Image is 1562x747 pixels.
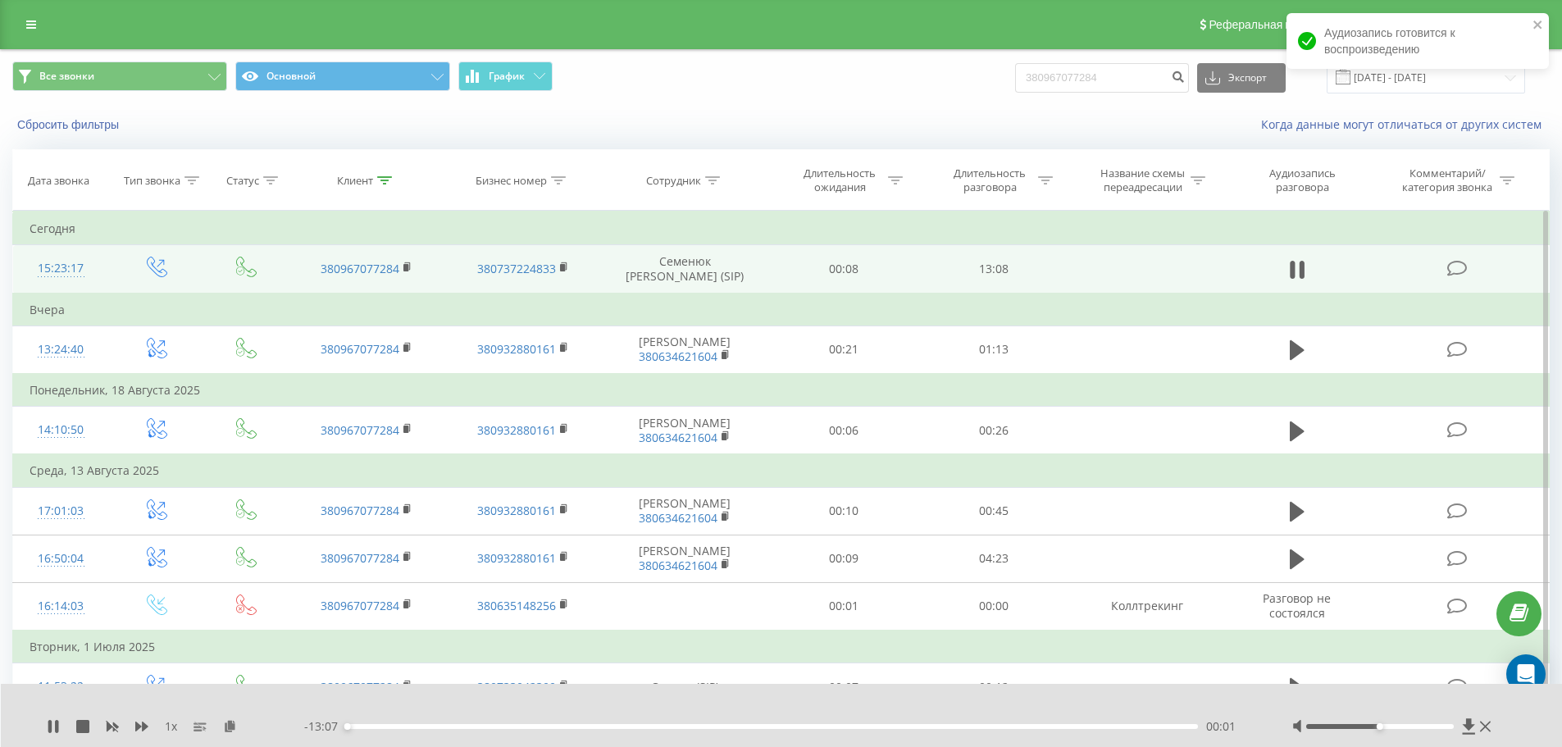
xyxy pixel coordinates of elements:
[769,407,919,455] td: 00:06
[321,679,399,695] a: 380967077284
[769,487,919,535] td: 00:10
[1015,63,1189,93] input: Поиск по номеру
[477,679,556,695] a: 380733042399
[30,253,93,285] div: 15:23:17
[796,166,884,194] div: Длительность ожидания
[601,407,769,455] td: [PERSON_NAME]
[919,326,1069,374] td: 01:13
[321,598,399,613] a: 380967077284
[601,487,769,535] td: [PERSON_NAME]
[769,582,919,631] td: 00:01
[1197,63,1286,93] button: Экспорт
[1261,116,1550,132] a: Когда данные могут отличаться от других систем
[601,245,769,294] td: Семенюк [PERSON_NAME] (SIP)
[321,503,399,518] a: 380967077284
[124,174,180,188] div: Тип звонка
[304,718,346,735] span: - 13:07
[13,294,1550,326] td: Вчера
[1286,13,1549,69] div: Аудиозапись готовится к воспроизведению
[28,174,89,188] div: Дата звонка
[769,245,919,294] td: 00:08
[919,535,1069,582] td: 04:23
[1506,654,1546,694] div: Open Intercom Messenger
[477,341,556,357] a: 380932880161
[337,174,373,188] div: Клиент
[13,454,1550,487] td: Среда, 13 Августа 2025
[12,61,227,91] button: Все звонки
[1209,18,1343,31] span: Реферальная программа
[477,598,556,613] a: 380635148256
[226,174,259,188] div: Статус
[769,663,919,711] td: 00:07
[919,245,1069,294] td: 13:08
[477,550,556,566] a: 380932880161
[639,348,717,364] a: 380634621604
[165,718,177,735] span: 1 x
[919,582,1069,631] td: 00:00
[13,212,1550,245] td: Сегодня
[919,487,1069,535] td: 00:45
[1206,718,1236,735] span: 00:01
[1099,166,1186,194] div: Название схемы переадресации
[601,535,769,582] td: [PERSON_NAME]
[646,174,701,188] div: Сотрудник
[477,422,556,438] a: 380932880161
[1263,590,1331,621] span: Разговор не состоялся
[30,414,93,446] div: 14:10:50
[769,326,919,374] td: 00:21
[13,631,1550,663] td: Вторник, 1 Июля 2025
[639,510,717,526] a: 380634621604
[30,495,93,527] div: 17:01:03
[13,374,1550,407] td: Понедельник, 18 Августа 2025
[235,61,450,91] button: Основной
[601,326,769,374] td: [PERSON_NAME]
[919,407,1069,455] td: 00:26
[1532,18,1544,34] button: close
[30,671,93,703] div: 11:53:22
[477,503,556,518] a: 380932880161
[30,590,93,622] div: 16:14:03
[919,663,1069,711] td: 00:12
[639,558,717,573] a: 380634621604
[30,543,93,575] div: 16:50:04
[489,71,525,82] span: График
[39,70,94,83] span: Все звонки
[639,430,717,445] a: 380634621604
[476,174,547,188] div: Бизнес номер
[946,166,1034,194] div: Длительность разговора
[321,550,399,566] a: 380967077284
[321,341,399,357] a: 380967077284
[477,261,556,276] a: 380737224833
[601,663,769,711] td: Стажер (SIP)
[321,261,399,276] a: 380967077284
[1400,166,1496,194] div: Комментарий/категория звонка
[1377,723,1383,730] div: Accessibility label
[30,334,93,366] div: 13:24:40
[321,422,399,438] a: 380967077284
[344,723,350,730] div: Accessibility label
[458,61,553,91] button: График
[1249,166,1355,194] div: Аудиозапись разговора
[769,535,919,582] td: 00:09
[1068,582,1224,631] td: Коллтрекинг
[12,117,127,132] button: Сбросить фильтры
